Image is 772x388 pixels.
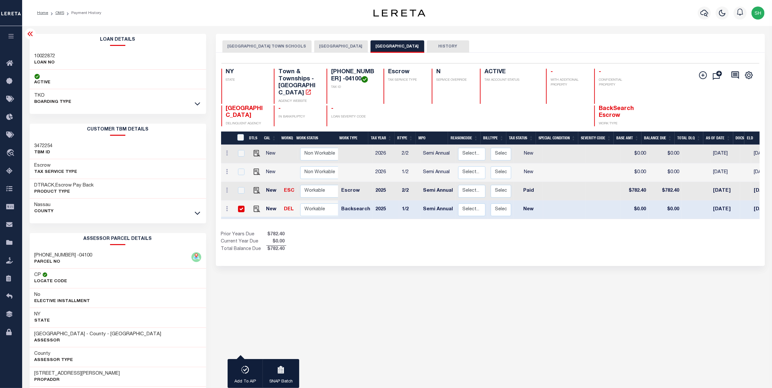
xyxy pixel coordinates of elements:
[221,132,233,145] th: &nbsp;&nbsp;&nbsp;&nbsp;&nbsp;&nbsp;&nbsp;&nbsp;&nbsp;&nbsp;
[337,132,368,145] th: Work Type
[35,162,77,169] h3: Escrow
[649,201,682,219] td: $0.00
[675,132,703,145] th: Total DLQ: activate to sort column ascending
[373,163,399,182] td: 2026
[37,11,48,15] a: Home
[649,163,682,182] td: $0.00
[233,132,247,145] th: &nbsp;
[35,357,73,364] p: Assessor Type
[710,163,740,182] td: [DATE]
[263,201,281,219] td: New
[621,163,649,182] td: $0.00
[331,69,376,83] h4: [PHONE_NUMBER] -04100
[578,132,614,145] th: Severity Code: activate to sort column ascending
[420,182,456,201] td: Semi Annual
[284,188,294,193] a: ESC
[35,53,55,60] h3: 10022872
[234,379,256,385] p: Add To AIP
[373,182,399,201] td: 2025
[536,132,578,145] th: Special Condition: activate to sort column ascending
[551,78,586,88] p: WITH ADDITIONAL PROPERTY
[35,318,50,324] p: State
[278,106,281,112] span: -
[266,231,286,238] span: $782.40
[278,115,319,119] p: IN BANKRUPTCY
[649,145,682,163] td: $0.00
[263,145,281,163] td: New
[399,145,420,163] td: 2/2
[448,132,481,145] th: ReasonCode: activate to sort column ascending
[331,106,333,112] span: -
[599,106,634,119] span: BackSearch Escrow
[35,252,92,259] h3: [PHONE_NUMBER] -04100
[416,132,448,145] th: MPO
[373,201,399,219] td: 2025
[614,132,641,145] th: Base Amt: activate to sort column ascending
[373,145,399,163] td: 2026
[266,238,286,245] span: $0.00
[226,78,266,83] p: STATE
[35,60,55,66] p: LOAN NO
[506,132,536,145] th: Tax Status: activate to sort column ascending
[641,132,675,145] th: Balance Due: activate to sort column ascending
[733,132,744,145] th: Docs
[420,201,456,219] td: Semi Annual
[710,201,740,219] td: [DATE]
[279,132,294,145] th: WorkQ
[35,92,72,99] h3: TKO
[710,182,740,201] td: [DATE]
[368,132,395,145] th: Tax Year: activate to sort column ascending
[420,145,456,163] td: Semi Annual
[399,182,420,201] td: 2/2
[35,182,94,189] h3: DTRACK,Escrow Pay Back
[395,132,416,145] th: RType: activate to sort column ascending
[436,78,472,83] p: SERVICE OVERRIDE
[388,69,424,76] h4: Escrow
[484,78,538,83] p: TAX ACCOUNT STATUS
[221,231,266,238] td: Prior Years Due
[35,189,94,195] p: Product Type
[551,69,553,75] span: -
[703,132,733,145] th: As of Date: activate to sort column ascending
[263,182,281,201] td: New
[388,78,424,83] p: TAX SERVICE TYPE
[35,99,72,105] p: BOARDING TYPE
[599,69,601,75] span: -
[35,338,161,344] p: Assessor
[514,145,543,163] td: New
[35,278,67,285] p: Locate Code
[514,201,543,219] td: New
[263,163,281,182] td: New
[35,370,120,377] h3: [STREET_ADDRESS][PERSON_NAME]
[35,377,120,383] p: PropAddr
[621,145,649,163] td: $0.00
[751,7,765,20] img: svg+xml;base64,PHN2ZyB4bWxucz0iaHR0cDovL3d3dy53My5vcmcvMjAwMC9zdmciIHBvaW50ZXItZXZlbnRzPSJub25lIi...
[35,311,50,318] h3: NY
[314,40,368,53] button: [GEOGRAPHIC_DATA]
[420,163,456,182] td: Semi Annual
[484,69,538,76] h4: ACTIVE
[649,182,682,201] td: $782.40
[284,207,294,212] a: DEL
[6,149,17,158] i: travel_explore
[427,40,469,53] button: HISTORY
[269,379,293,385] p: SNAP Batch
[278,69,319,97] h4: Town & Townships - [GEOGRAPHIC_DATA]
[261,132,279,145] th: CAL: activate to sort column ascending
[294,132,338,145] th: Work Status
[30,124,206,136] h2: CUSTOMER TBM DETAILS
[621,182,649,201] td: $782.40
[621,201,649,219] td: $0.00
[514,182,543,201] td: Paid
[35,208,54,215] p: County
[35,331,161,338] h3: [GEOGRAPHIC_DATA] - County - [GEOGRAPHIC_DATA]
[599,78,639,88] p: CONFIDENTIAL PROPERTY
[399,163,420,182] td: 1/2
[339,201,373,219] td: Backsearch
[35,272,41,278] h3: CP
[35,79,51,86] p: ACTIVE
[30,34,206,46] h2: Loan Details
[35,169,77,175] p: Tax Service Type
[35,351,73,357] h3: County
[514,163,543,182] td: New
